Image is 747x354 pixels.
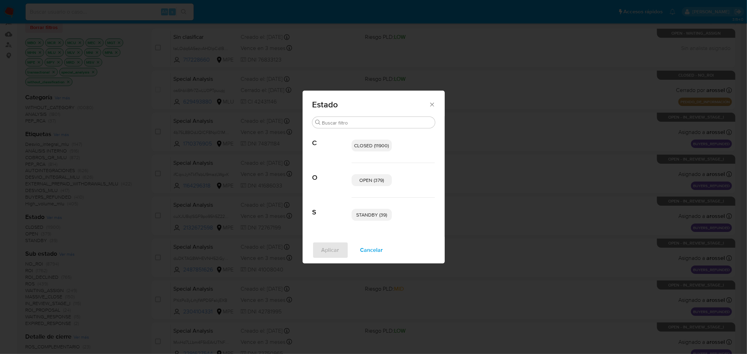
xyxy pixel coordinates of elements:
span: O [312,163,352,182]
span: OPEN (379) [359,177,384,184]
input: Buscar filtro [322,120,432,126]
button: Cerrar [429,101,435,107]
span: C [312,128,352,147]
button: Buscar [315,120,321,125]
div: CLOSED (11900) [352,140,392,151]
div: OPEN (379) [352,174,392,186]
span: Cancelar [360,242,383,258]
span: STANDBY (39) [356,211,387,218]
button: Cancelar [351,242,392,259]
span: CLOSED (11900) [354,142,389,149]
span: Estado [312,100,429,109]
div: STANDBY (39) [352,209,392,221]
span: S [312,198,352,217]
